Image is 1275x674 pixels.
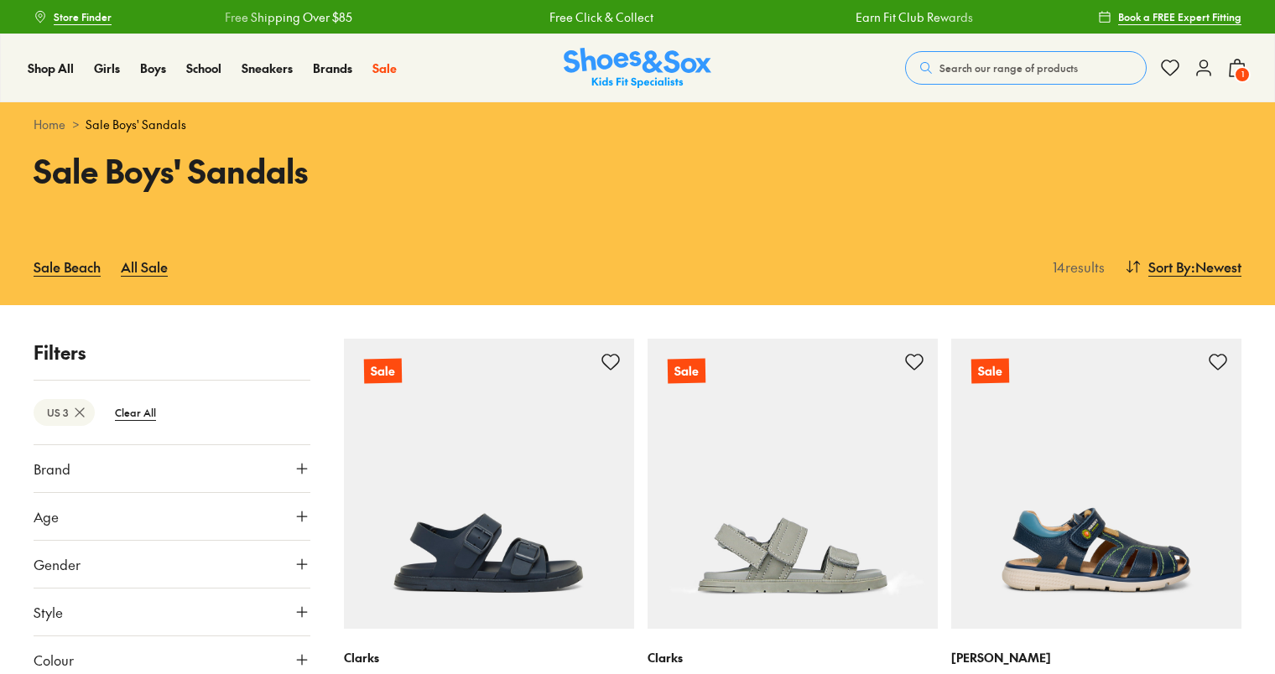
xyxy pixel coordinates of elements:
span: Age [34,506,59,526]
p: 14 results [1046,257,1105,277]
a: Free Shipping Over $85 [223,8,351,26]
p: Filters [34,339,310,366]
a: Earn Fit Club Rewards [855,8,972,26]
h1: Sale Boys' Sandals [34,147,617,194]
span: Boys [140,60,166,76]
span: Brands [313,60,352,76]
span: Style [34,602,63,622]
button: Age [34,493,310,540]
button: Gender [34,541,310,588]
img: SNS_Logo_Responsive.svg [564,48,711,89]
p: Sale [668,359,705,384]
span: 1 [1234,66,1251,83]
a: Shoes & Sox [564,48,711,89]
span: Book a FREE Expert Fitting [1118,9,1241,24]
a: Sale Beach [34,248,101,285]
span: Colour [34,650,74,670]
a: Book a FREE Expert Fitting [1098,2,1241,32]
span: Store Finder [54,9,112,24]
a: Boys [140,60,166,77]
a: Sale [344,339,634,629]
div: > [34,116,1241,133]
btn: US 3 [34,399,95,426]
button: Search our range of products [905,51,1147,85]
p: Clarks [648,649,938,666]
span: Sale [372,60,397,76]
btn: Clear All [101,397,169,428]
button: Style [34,588,310,635]
span: Shop All [28,60,74,76]
a: Sale [648,339,938,629]
a: Free Click & Collect [549,8,653,26]
button: 1 [1227,49,1247,86]
a: Girls [94,60,120,77]
a: Sale [372,60,397,77]
a: Shop All [28,60,74,77]
span: Sale Boys' Sandals [86,116,186,133]
p: Sale [364,359,402,384]
p: Clarks [344,649,634,666]
span: Search our range of products [939,60,1078,75]
p: Sale [971,359,1009,384]
a: All Sale [121,248,168,285]
a: Store Finder [34,2,112,32]
span: Sneakers [242,60,293,76]
a: Sneakers [242,60,293,77]
a: Home [34,116,65,133]
span: : Newest [1191,257,1241,277]
span: School [186,60,221,76]
span: Girls [94,60,120,76]
a: Sale [951,339,1241,629]
button: Brand [34,445,310,492]
span: Brand [34,459,70,479]
button: Sort By:Newest [1125,248,1241,285]
span: Gender [34,554,81,574]
p: [PERSON_NAME] [951,649,1241,666]
span: Sort By [1148,257,1191,277]
a: Brands [313,60,352,77]
a: School [186,60,221,77]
